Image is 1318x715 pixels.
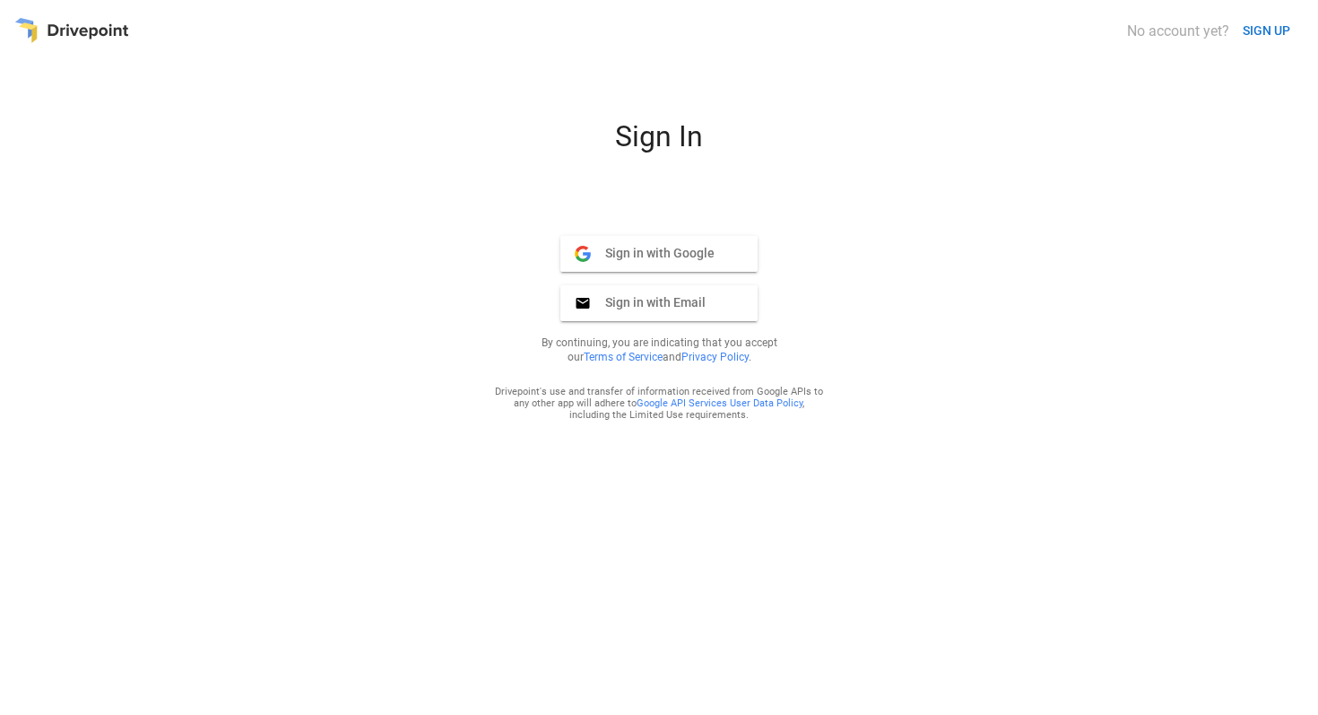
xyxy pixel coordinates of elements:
button: Sign in with Google [560,236,758,272]
div: Sign In [444,119,874,168]
span: Sign in with Google [591,245,715,261]
span: Sign in with Email [591,294,706,310]
div: No account yet? [1127,22,1229,39]
button: Sign in with Email [560,285,758,321]
a: Privacy Policy [681,351,749,363]
button: SIGN UP [1236,14,1297,48]
div: Drivepoint's use and transfer of information received from Google APIs to any other app will adhe... [494,386,824,421]
p: By continuing, you are indicating that you accept our and . [519,336,799,364]
a: Google API Services User Data Policy [637,397,802,409]
a: Terms of Service [584,351,663,363]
